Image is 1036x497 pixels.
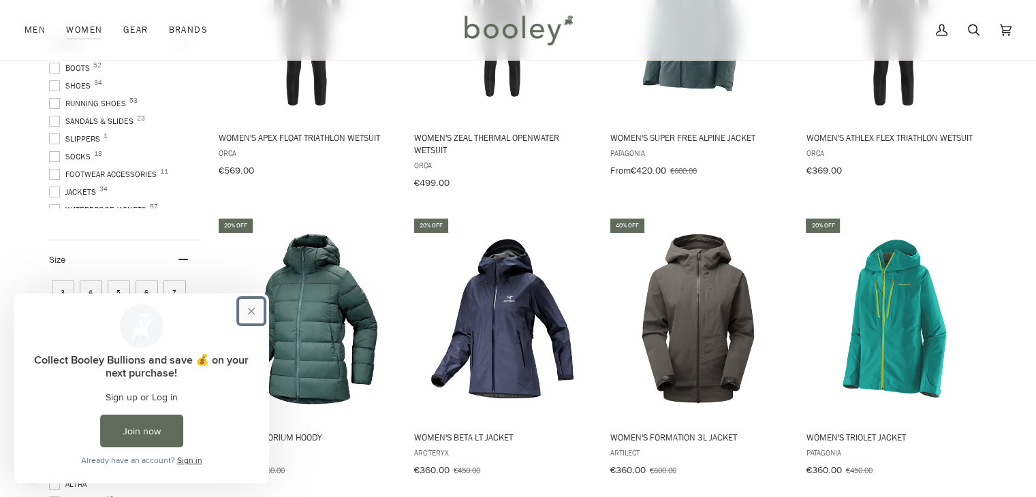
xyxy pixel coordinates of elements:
[414,464,450,477] span: €360.00
[160,168,168,175] span: 11
[219,431,395,443] span: Women's Thorium Hoody
[845,464,872,476] span: €450.00
[129,97,138,104] span: 53
[49,115,138,127] span: Sandals & Slides
[94,80,102,86] span: 34
[219,131,395,144] span: Women's Apex Float Triathlon Wetsuit
[90,478,98,485] span: 11
[804,217,984,481] a: Women's Triolet Jacket
[804,229,984,409] img: Patagonia Women's Triolet Jacket Subtidal Blue - Booley Galway
[108,280,130,303] span: Size: 5
[219,147,395,159] span: Orca
[806,219,840,233] div: 20% off
[49,62,94,74] span: Boots
[49,133,104,145] span: Slippers
[610,147,787,159] span: Patagonia
[49,204,151,216] span: Waterproof Jackets
[806,131,982,144] span: Women's Athlex Flex Triathlon Wetsuit
[49,150,95,163] span: Socks
[49,253,65,266] span: Size
[219,164,254,177] span: €569.00
[137,115,145,122] span: 23
[49,168,161,180] span: Footwear Accessories
[412,217,593,481] a: Women's Beta LT Jacket
[136,280,158,303] span: Size: 6
[414,447,591,458] span: Arc'teryx
[123,23,148,37] span: Gear
[610,431,787,443] span: Women's Formation 3L Jacket
[163,280,186,303] span: Size: 7
[414,176,450,189] span: €499.00
[217,217,397,481] a: Women's Thorium Hoody
[93,62,101,69] span: 52
[94,150,102,157] span: 13
[806,164,841,177] span: €369.00
[219,219,253,233] div: 20% off
[49,478,91,490] span: Altra
[25,23,46,37] span: Men
[258,464,285,476] span: €450.00
[610,219,644,233] div: 40% off
[217,229,397,409] img: Arc'teryx Women's Thorium Hoody Boxcar - Booley Galway
[52,280,74,303] span: Size: 3
[99,186,108,193] span: 34
[610,447,787,458] span: Artilect
[608,217,789,481] a: Women's Formation 3L Jacket
[49,186,100,198] span: Jackets
[670,165,697,176] span: €600.00
[80,280,102,303] span: Size: 4
[454,464,480,476] span: €450.00
[806,464,841,477] span: €360.00
[806,147,982,159] span: Orca
[650,464,676,476] span: €600.00
[219,447,395,458] span: Arc'teryx
[608,229,789,409] img: Artilect Women's Formation 3L Jacket Ash - Booley Galway
[104,133,108,140] span: 1
[49,80,95,92] span: Shoes
[414,159,591,171] span: Orca
[631,164,666,177] span: €420.00
[414,131,591,156] span: Women's Zeal Thermal Openwater Wetsuit
[168,23,208,37] span: Brands
[806,431,982,443] span: Women's Triolet Jacket
[610,131,787,144] span: Women's Super Free Alpine Jacket
[49,97,130,110] span: Running Shoes
[458,10,578,50] img: Booley
[610,164,631,177] span: From
[414,219,448,233] div: 20% off
[806,447,982,458] span: Patagonia
[66,23,102,37] span: Women
[14,293,269,483] iframe: Loyalty program pop-up with offers and actions
[610,464,646,477] span: €360.00
[412,229,593,409] img: Arc'Teryx Women's Beta LT Jacket Black Sapphire - Booley Galway
[414,431,591,443] span: Women's Beta LT Jacket
[150,204,158,210] span: 57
